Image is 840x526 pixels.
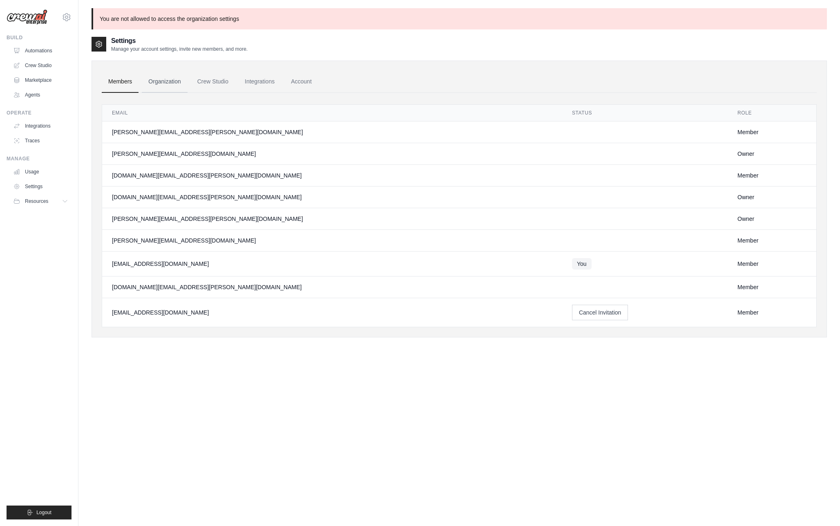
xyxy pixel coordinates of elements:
[728,105,816,121] th: Role
[7,110,71,116] div: Operate
[10,74,71,87] a: Marketplace
[112,193,552,201] div: [DOMAIN_NAME][EMAIL_ADDRESS][PERSON_NAME][DOMAIN_NAME]
[737,260,806,268] div: Member
[737,193,806,201] div: Owner
[102,71,139,93] a: Members
[10,165,71,178] a: Usage
[112,260,552,268] div: [EMAIL_ADDRESS][DOMAIN_NAME]
[7,155,71,162] div: Manage
[10,119,71,133] a: Integrations
[572,258,592,270] span: You
[7,9,47,25] img: Logo
[142,71,187,93] a: Organization
[111,46,248,52] p: Manage your account settings, invite new members, and more.
[112,215,552,223] div: [PERSON_NAME][EMAIL_ADDRESS][PERSON_NAME][DOMAIN_NAME]
[10,180,71,193] a: Settings
[737,150,806,158] div: Owner
[737,283,806,291] div: Member
[112,128,552,136] div: [PERSON_NAME][EMAIL_ADDRESS][PERSON_NAME][DOMAIN_NAME]
[112,236,552,245] div: [PERSON_NAME][EMAIL_ADDRESS][DOMAIN_NAME]
[111,36,248,46] h2: Settings
[112,308,552,317] div: [EMAIL_ADDRESS][DOMAIN_NAME]
[92,8,827,29] p: You are not allowed to access the organization settings
[562,105,728,121] th: Status
[10,59,71,72] a: Crew Studio
[112,150,552,158] div: [PERSON_NAME][EMAIL_ADDRESS][DOMAIN_NAME]
[737,236,806,245] div: Member
[10,88,71,101] a: Agents
[737,128,806,136] div: Member
[238,71,281,93] a: Integrations
[36,509,51,516] span: Logout
[737,215,806,223] div: Owner
[737,308,806,317] div: Member
[7,506,71,519] button: Logout
[10,195,71,208] button: Resources
[10,44,71,57] a: Automations
[112,171,552,180] div: [DOMAIN_NAME][EMAIL_ADDRESS][PERSON_NAME][DOMAIN_NAME]
[284,71,318,93] a: Account
[10,134,71,147] a: Traces
[191,71,235,93] a: Crew Studio
[25,198,48,205] span: Resources
[7,34,71,41] div: Build
[737,171,806,180] div: Member
[102,105,562,121] th: Email
[112,283,552,291] div: [DOMAIN_NAME][EMAIL_ADDRESS][PERSON_NAME][DOMAIN_NAME]
[572,305,628,320] button: Cancel Invitation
